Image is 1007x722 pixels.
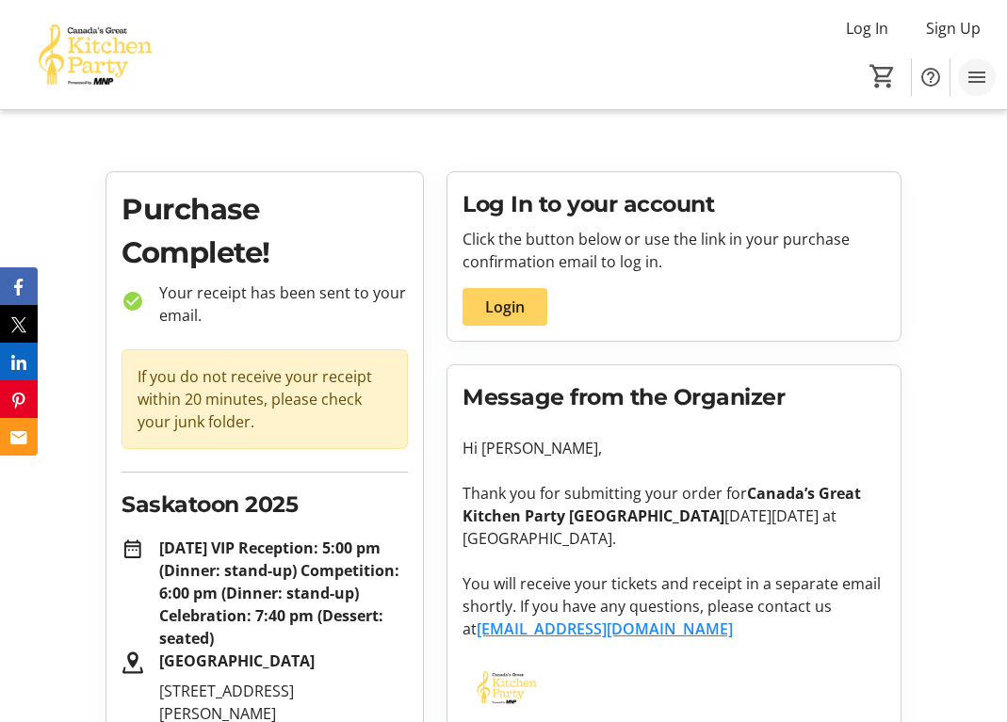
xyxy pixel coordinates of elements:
h1: Purchase Complete! [122,187,408,274]
button: Log In [831,13,903,43]
div: If you do not receive your receipt within 20 minutes, please check your junk folder. [122,349,408,449]
button: Help [912,58,950,96]
button: Cart [866,59,900,93]
mat-icon: date_range [122,538,144,561]
p: Thank you for submitting your order for [DATE][DATE] at [GEOGRAPHIC_DATA]. [463,482,885,550]
button: Menu [958,58,996,96]
h2: Log In to your account [463,187,885,220]
strong: [GEOGRAPHIC_DATA] [159,650,315,671]
img: Canada’s Great Kitchen Party logo [463,663,551,713]
mat-icon: check_circle [122,290,144,313]
strong: Canada’s Great Kitchen Party [GEOGRAPHIC_DATA] [463,483,861,526]
img: Canada’s Great Kitchen Party's Logo [11,8,179,102]
p: Click the button below or use the link in your purchase confirmation email to log in. [463,228,885,273]
p: Hi [PERSON_NAME], [463,437,885,459]
span: Login [485,296,525,318]
h2: Message from the Organizer [463,380,885,413]
h2: Saskatoon 2025 [122,488,408,521]
button: Sign Up [911,13,996,43]
p: You will receive your tickets and receipt in a separate email shortly. If you have any questions,... [463,572,885,640]
strong: [DATE] VIP Reception: 5:00 pm (Dinner: stand-up) Competition: 6:00 pm (Dinner: stand-up) Celebrat... [159,537,399,649]
button: Login [463,288,547,326]
span: Log In [846,17,888,40]
p: Your receipt has been sent to your email. [144,281,408,327]
a: [EMAIL_ADDRESS][DOMAIN_NAME] [477,618,733,639]
span: Sign Up [926,17,981,40]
